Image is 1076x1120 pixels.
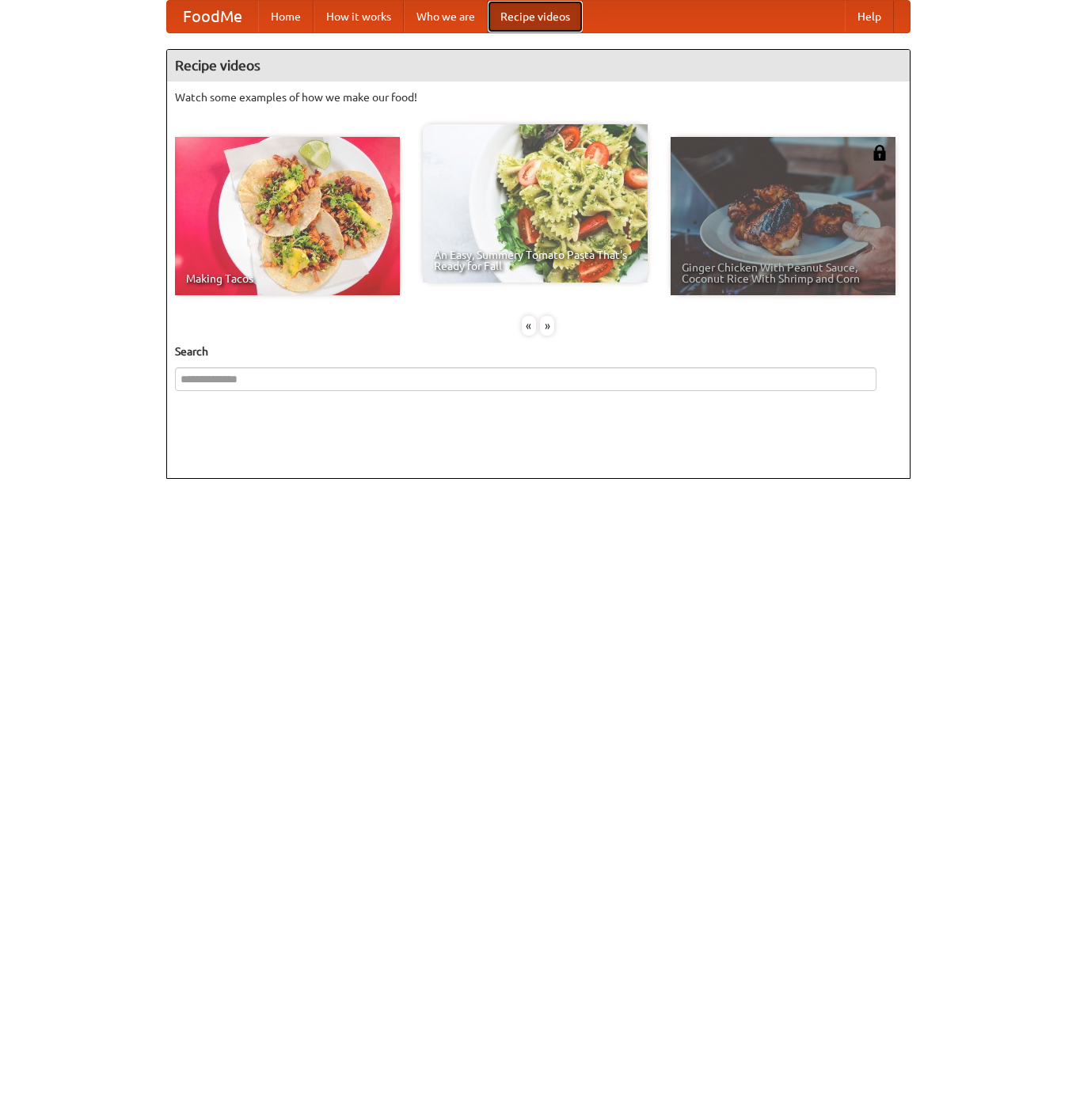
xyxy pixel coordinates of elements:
a: Who we are [404,1,488,32]
div: » [540,316,554,336]
a: FoodMe [167,1,258,32]
a: Home [258,1,314,32]
a: Recipe videos [488,1,583,32]
h4: Recipe videos [167,50,910,82]
a: An Easy, Summery Tomato Pasta That's Ready for Fall [423,124,648,283]
span: Making Tacos [186,273,389,284]
a: Making Tacos [175,137,400,295]
h5: Search [175,344,902,359]
p: Watch some examples of how we make our food! [175,89,902,105]
div: « [522,316,536,336]
a: How it works [314,1,404,32]
a: Help [845,1,894,32]
img: 483408.png [872,145,888,161]
span: An Easy, Summery Tomato Pasta That's Ready for Fall [434,249,637,271]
